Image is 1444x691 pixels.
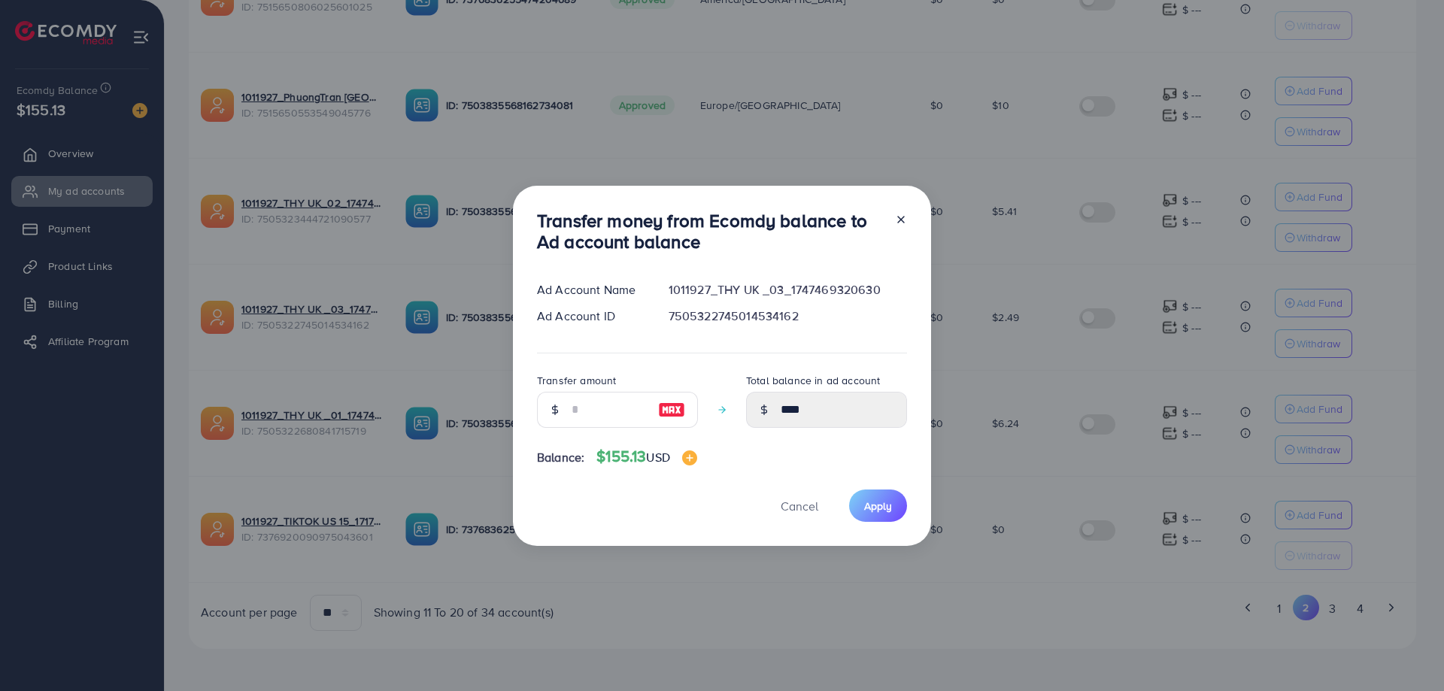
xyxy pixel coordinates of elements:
[762,489,837,522] button: Cancel
[657,308,919,325] div: 7505322745014534162
[537,210,883,253] h3: Transfer money from Ecomdy balance to Ad account balance
[525,308,657,325] div: Ad Account ID
[682,450,697,465] img: image
[864,499,892,514] span: Apply
[646,449,669,465] span: USD
[781,498,818,514] span: Cancel
[849,489,907,522] button: Apply
[658,401,685,419] img: image
[657,281,919,299] div: 1011927_THY UK _03_1747469320630
[746,373,880,388] label: Total balance in ad account
[1380,623,1433,680] iframe: Chat
[525,281,657,299] div: Ad Account Name
[596,447,697,466] h4: $155.13
[537,449,584,466] span: Balance:
[537,373,616,388] label: Transfer amount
